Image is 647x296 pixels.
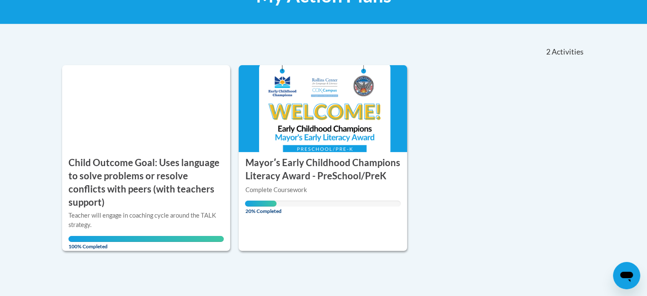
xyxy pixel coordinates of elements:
iframe: Button to launch messaging window [613,262,640,289]
span: 20% Completed [245,201,276,214]
div: Complete Coursework [245,185,401,195]
div: Your progress [68,236,224,242]
span: 100% Completed [68,236,224,250]
h3: Child Outcome Goal: Uses language to solve problems or resolve conflicts with peers (with teacher... [68,156,224,209]
span: Activities [552,47,584,57]
div: Your progress [245,201,276,207]
h3: Mayorʹs Early Childhood Champions Literacy Award - PreSchool/PreK [245,156,401,183]
a: Child Outcome Goal: Uses language to solve problems or resolve conflicts with peers (with teacher... [62,65,231,251]
span: 2 [546,47,550,57]
img: Course Logo [239,65,407,152]
a: Course Logo Mayorʹs Early Childhood Champions Literacy Award - PreSchool/PreKComplete CourseworkY... [239,65,407,251]
div: Teacher will engage in coaching cycle around the TALK strategy. [68,211,224,230]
